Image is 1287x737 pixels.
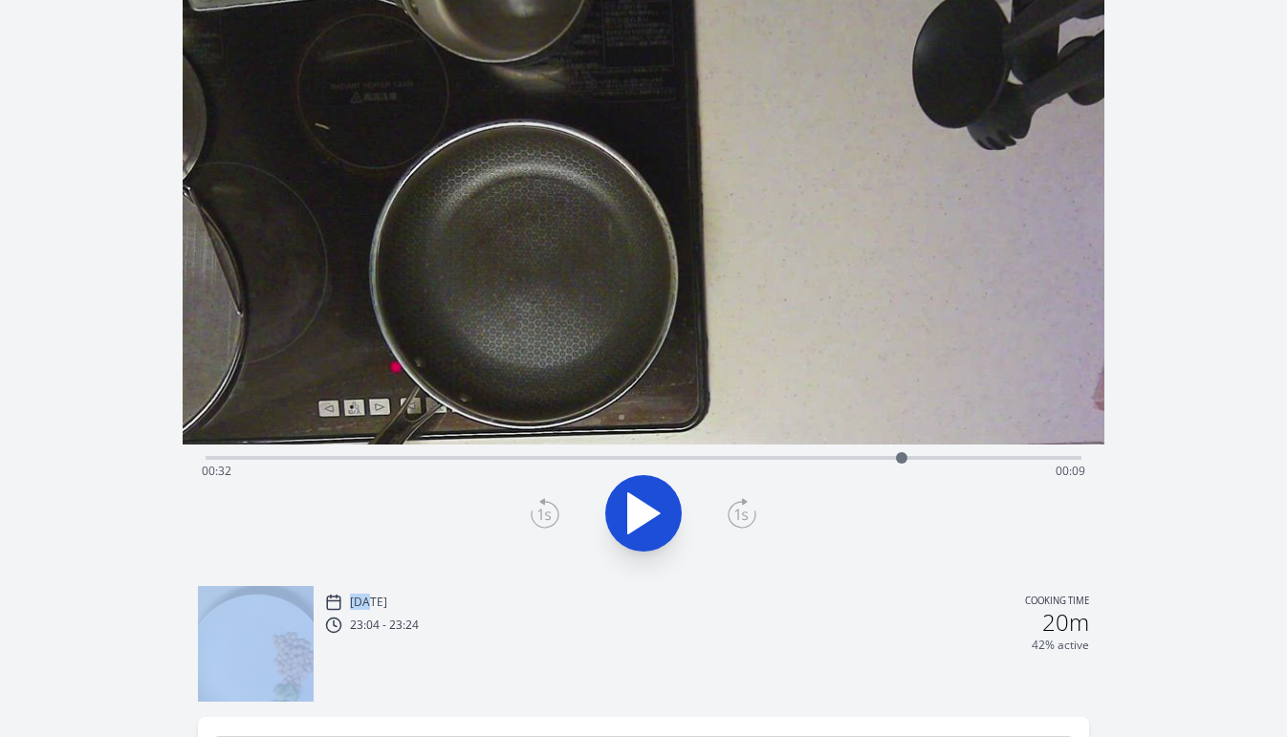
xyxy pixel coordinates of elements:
p: [DATE] [350,595,387,610]
span: 00:32 [202,463,231,479]
img: 250825140455_thumb.jpeg [198,586,314,702]
span: 00:09 [1056,463,1085,479]
p: 23:04 - 23:24 [350,618,419,633]
h2: 20m [1042,611,1089,634]
p: Cooking time [1025,594,1089,611]
p: 42% active [1032,638,1089,653]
